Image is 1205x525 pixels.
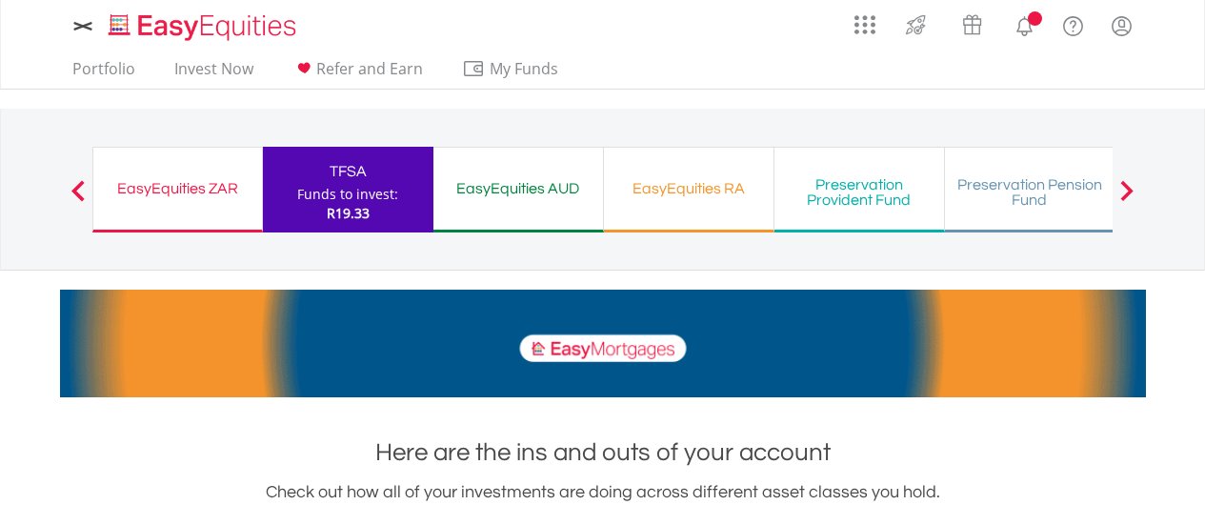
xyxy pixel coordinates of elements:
a: Notifications [1000,5,1049,43]
a: Refer and Earn [285,59,431,89]
span: R19.33 [327,204,370,222]
div: EasyEquities RA [615,175,762,202]
h1: Here are the ins and outs of your account [60,435,1146,470]
a: Invest Now [167,59,261,89]
div: Preservation Provident Fund [786,177,933,208]
button: Next [1108,190,1146,209]
button: Previous [59,190,97,209]
img: EasyEquities_Logo.png [105,11,304,43]
img: EasyMortage Promotion Banner [60,290,1146,397]
a: Portfolio [65,59,143,89]
div: EasyEquities ZAR [105,175,251,202]
div: EasyEquities AUD [445,175,592,202]
a: AppsGrid [842,5,888,35]
img: grid-menu-icon.svg [854,14,875,35]
div: Preservation Pension Fund [956,177,1103,208]
a: Home page [101,5,304,43]
img: vouchers-v2.svg [956,10,988,40]
a: My Profile [1097,5,1146,47]
a: Vouchers [944,5,1000,40]
span: My Funds [462,56,587,81]
div: TFSA [274,158,422,185]
span: Refer and Earn [316,58,423,79]
div: Funds to invest: [297,185,398,204]
img: thrive-v2.svg [900,10,932,40]
a: FAQ's and Support [1049,5,1097,43]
